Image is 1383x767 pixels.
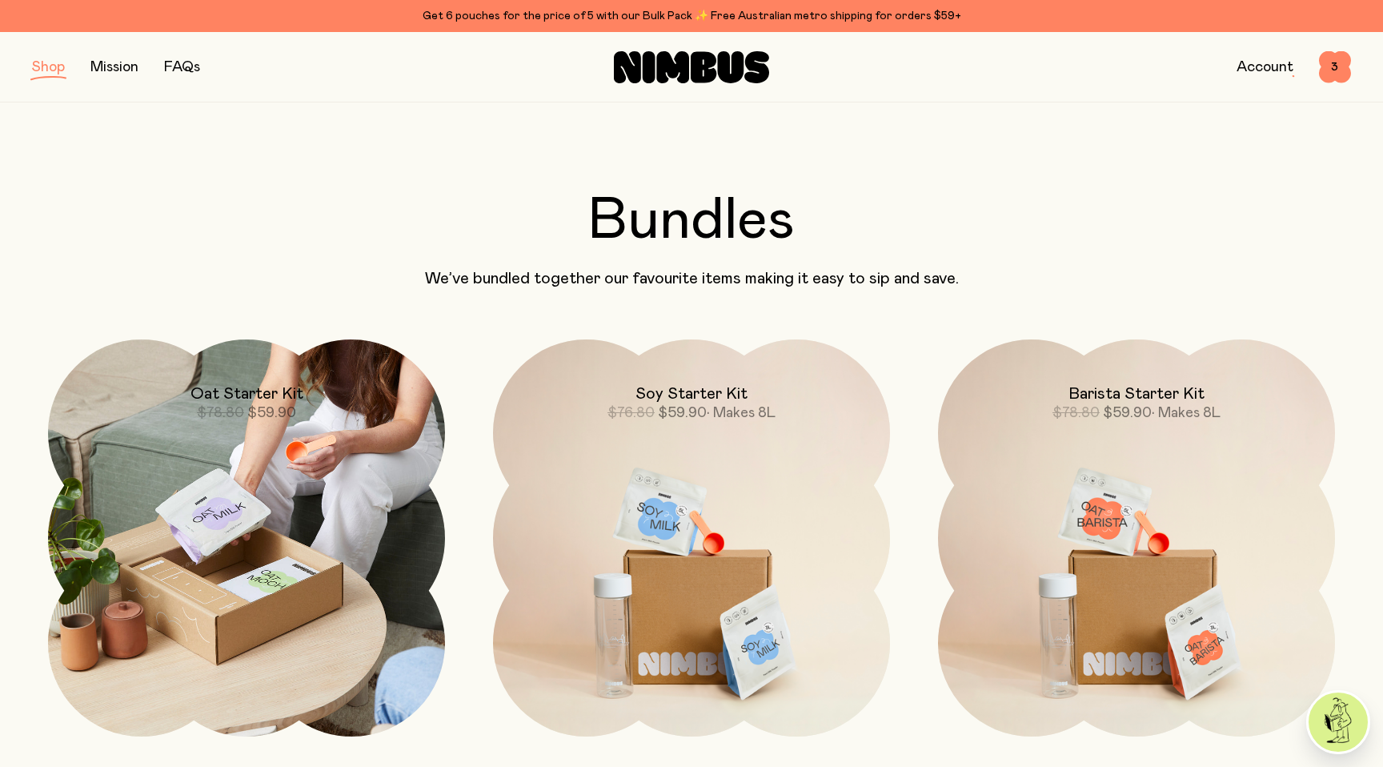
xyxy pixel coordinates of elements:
div: Get 6 pouches for the price of 5 with our Bulk Pack ✨ Free Australian metro shipping for orders $59+ [32,6,1351,26]
a: Account [1237,60,1293,74]
a: Oat Starter Kit$78.80$59.90 [48,339,445,737]
a: Barista Starter Kit$78.80$59.90• Makes 8L [938,339,1335,737]
span: • Makes 8L [1152,406,1221,420]
span: $59.90 [247,406,296,420]
span: $76.80 [607,406,655,420]
span: $59.90 [1103,406,1152,420]
h2: Barista Starter Kit [1068,384,1205,404]
a: FAQs [164,60,200,74]
span: $78.80 [1052,406,1100,420]
span: • Makes 8L [707,406,776,420]
span: $78.80 [197,406,244,420]
img: agent [1309,693,1368,752]
a: Soy Starter Kit$76.80$59.90• Makes 8L [493,339,890,737]
h2: Soy Starter Kit [635,384,748,404]
span: $59.90 [658,406,707,420]
h2: Oat Starter Kit [190,384,303,404]
p: We’ve bundled together our favourite items making it easy to sip and save. [32,269,1351,288]
button: 3 [1319,51,1351,83]
a: Mission [90,60,138,74]
h2: Bundles [32,192,1351,250]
